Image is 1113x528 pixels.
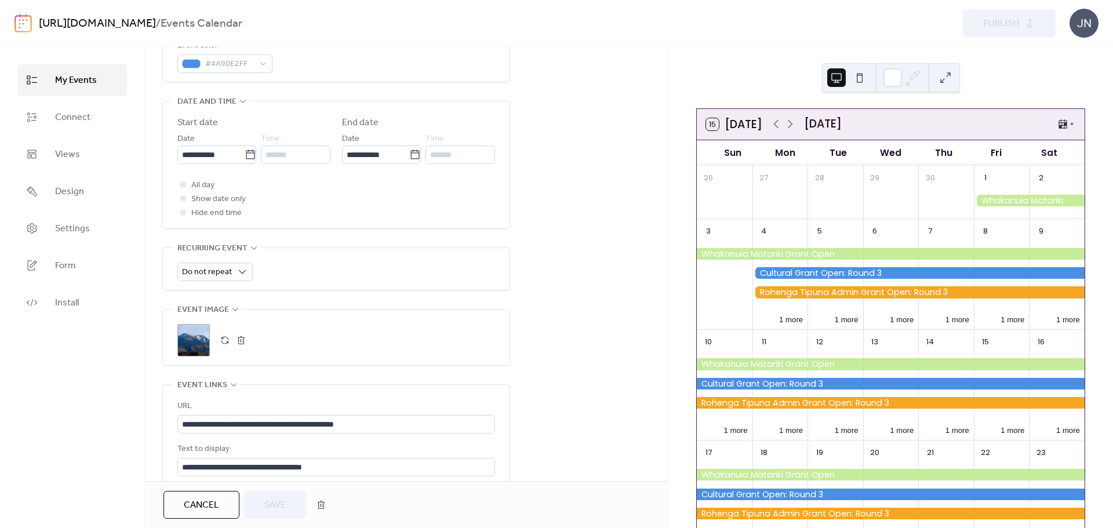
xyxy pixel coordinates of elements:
[701,334,716,349] div: 10
[867,224,882,239] div: 6
[177,303,229,317] span: Event image
[756,170,772,185] div: 27
[17,139,127,170] a: Views
[39,13,156,35] a: [URL][DOMAIN_NAME]
[917,140,970,165] div: Thu
[1034,224,1049,239] div: 9
[812,224,827,239] div: 5
[55,185,84,199] span: Design
[697,378,1085,389] div: Cultural Grant Open: Round 3
[14,14,32,32] img: logo
[177,324,210,356] div: ;
[867,170,882,185] div: 29
[342,132,359,146] span: Date
[205,57,254,71] span: #4A90E2FF
[756,334,772,349] div: 11
[701,170,716,185] div: 26
[182,264,232,280] span: Do not repeat
[156,13,161,35] b: /
[719,424,752,435] button: 1 more
[177,442,493,456] div: Text to display
[1052,424,1085,435] button: 1 more
[1034,445,1049,460] div: 23
[812,334,827,349] div: 12
[177,242,248,256] span: Recurring event
[55,259,76,273] span: Form
[177,399,493,413] div: URL
[177,378,227,392] span: Event links
[774,313,808,325] button: 1 more
[1052,313,1085,325] button: 1 more
[177,39,270,53] div: Event color
[996,313,1029,325] button: 1 more
[830,313,863,325] button: 1 more
[342,116,379,130] div: End date
[55,74,97,88] span: My Events
[756,224,772,239] div: 4
[941,424,974,435] button: 1 more
[970,140,1023,165] div: Fri
[756,445,772,460] div: 18
[1023,140,1075,165] div: Sat
[804,116,842,133] div: [DATE]
[922,170,937,185] div: 30
[812,445,827,460] div: 19
[163,491,239,519] a: Cancel
[701,445,716,460] div: 17
[702,115,766,134] button: 15[DATE]
[941,313,974,325] button: 1 more
[922,445,937,460] div: 21
[697,508,1085,519] div: Rohenga Tipuna Admin Grant Open: Round 3
[1034,170,1049,185] div: 2
[922,334,937,349] div: 14
[177,95,237,109] span: Date and time
[867,334,882,349] div: 13
[55,296,79,310] span: Install
[177,116,218,130] div: Start date
[161,13,242,35] b: Events Calendar
[752,286,1085,298] div: Rohenga Tipuna Admin Grant Open: Round 3
[697,397,1085,409] div: Rohenga Tipuna Admin Grant Open: Round 3
[697,358,1085,370] div: Whakanuia Matariki Grant Open
[184,498,219,512] span: Cancel
[55,148,80,162] span: Views
[885,313,918,325] button: 1 more
[978,224,993,239] div: 8
[17,176,127,207] a: Design
[697,489,1085,500] div: Cultural Grant Open: Round 3
[17,213,127,244] a: Settings
[752,267,1085,279] div: Cultural Grant Open: Round 3
[774,424,808,435] button: 1 more
[996,424,1029,435] button: 1 more
[697,469,1085,480] div: Whakanuia Matariki Grant Open
[867,445,882,460] div: 20
[978,445,993,460] div: 22
[830,424,863,435] button: 1 more
[701,224,716,239] div: 3
[17,287,127,318] a: Install
[978,170,993,185] div: 1
[812,170,827,185] div: 28
[191,192,246,206] span: Show date only
[1034,334,1049,349] div: 16
[17,64,127,96] a: My Events
[697,248,1085,260] div: Whakanuia Matariki Grant Open
[978,334,993,349] div: 15
[191,179,214,192] span: All day
[706,140,759,165] div: Sun
[17,101,127,133] a: Connect
[885,424,918,435] button: 1 more
[55,222,90,236] span: Settings
[1070,9,1099,38] div: JN
[191,206,242,220] span: Hide end time
[177,132,195,146] span: Date
[55,111,90,125] span: Connect
[974,195,1085,206] div: Whakanuia Matariki Grant Open
[759,140,812,165] div: Mon
[812,140,864,165] div: Tue
[922,224,937,239] div: 7
[17,250,127,281] a: Form
[261,132,279,146] span: Time
[425,132,444,146] span: Time
[864,140,917,165] div: Wed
